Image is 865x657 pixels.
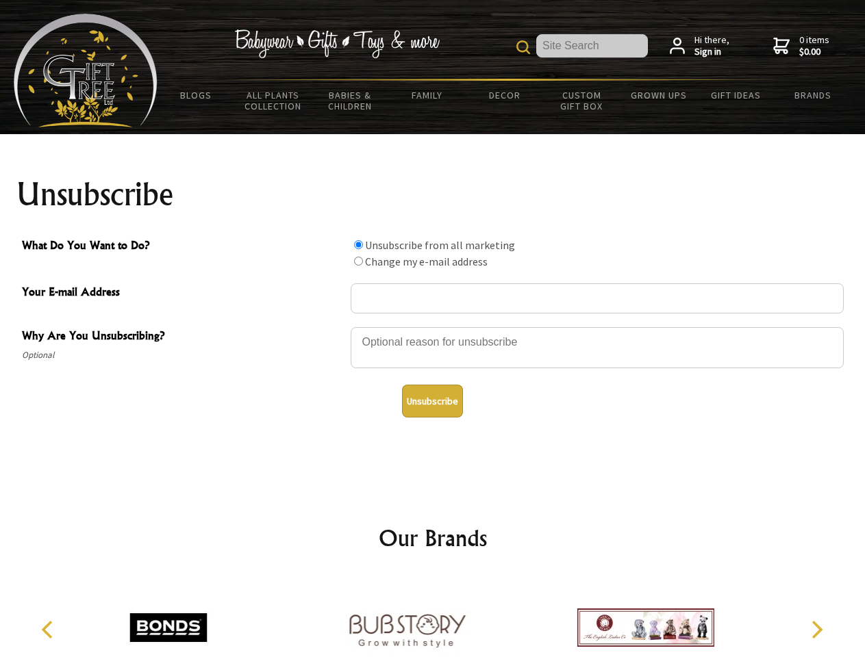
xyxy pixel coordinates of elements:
[543,81,620,120] a: Custom Gift Box
[22,347,344,363] span: Optional
[312,81,389,120] a: Babies & Children
[22,237,344,257] span: What Do You Want to Do?
[351,327,844,368] textarea: Why Are You Unsubscribing?
[22,327,344,347] span: Why Are You Unsubscribing?
[801,615,831,645] button: Next
[536,34,648,57] input: Site Search
[16,178,849,211] h1: Unsubscribe
[402,385,463,417] button: Unsubscribe
[158,81,235,109] a: BLOGS
[799,46,829,58] strong: $0.00
[694,34,729,58] span: Hi there,
[694,46,729,58] strong: Sign in
[365,238,515,252] label: Unsubscribe from all marketing
[351,283,844,313] input: Your E-mail Address
[773,34,829,58] a: 0 items$0.00
[775,81,852,109] a: Brands
[22,283,344,303] span: Your E-mail Address
[34,615,64,645] button: Previous
[516,40,530,54] img: product search
[799,34,829,58] span: 0 items
[620,81,697,109] a: Grown Ups
[354,240,363,249] input: What Do You Want to Do?
[389,81,466,109] a: Family
[697,81,775,109] a: Gift Ideas
[354,257,363,266] input: What Do You Want to Do?
[235,81,312,120] a: All Plants Collection
[466,81,543,109] a: Decor
[365,255,488,268] label: Change my e-mail address
[234,29,440,58] img: Babywear - Gifts - Toys & more
[14,14,158,127] img: Babyware - Gifts - Toys and more...
[670,34,729,58] a: Hi there,Sign in
[27,521,838,554] h2: Our Brands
